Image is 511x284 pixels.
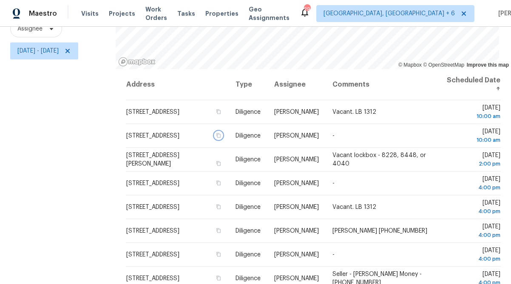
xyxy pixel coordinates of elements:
span: - [332,180,335,186]
span: [PERSON_NAME] [274,228,319,234]
span: Assignee [17,25,43,33]
span: Projects [109,9,135,18]
span: Visits [81,9,99,18]
div: 4:00 pm [445,255,500,263]
span: [PERSON_NAME] [274,133,319,139]
span: [PERSON_NAME] [274,204,319,210]
span: [DATE] [445,129,500,144]
span: [DATE] [445,176,500,192]
span: Diligence [236,157,261,163]
th: Assignee [267,69,326,100]
button: Copy Address [214,274,222,282]
span: Diligence [236,109,261,115]
th: Address [126,69,229,100]
div: 2:00 pm [445,160,500,168]
span: [STREET_ADDRESS] [126,180,179,186]
span: Vacant lockbox - 8228, 8448, or 4040 [332,152,426,167]
span: [DATE] [445,200,500,216]
button: Copy Address [214,250,222,258]
div: 4:00 pm [445,183,500,192]
span: - [332,133,335,139]
span: Diligence [236,252,261,258]
span: Diligence [236,276,261,281]
span: [DATE] [445,247,500,263]
span: [DATE] - [DATE] [17,47,59,55]
div: 4:00 pm [445,207,500,216]
span: Diligence [236,180,261,186]
button: Copy Address [214,179,222,187]
th: Scheduled Date ↑ [438,69,501,100]
span: Geo Assignments [249,5,290,22]
span: Properties [205,9,238,18]
a: Mapbox homepage [118,57,156,67]
span: [DATE] [445,105,500,121]
span: [DATE] [445,152,500,168]
a: Improve this map [467,62,509,68]
div: 10:00 am [445,112,500,121]
button: Copy Address [214,227,222,234]
span: [PERSON_NAME] [PHONE_NUMBER] [332,228,427,234]
div: 4:00 pm [445,231,500,239]
span: [DATE] [445,224,500,239]
span: Diligence [236,204,261,210]
span: Work Orders [145,5,167,22]
span: Diligence [236,133,261,139]
button: Copy Address [214,160,222,167]
span: [STREET_ADDRESS] [126,276,179,281]
span: Vacant. LB 1312 [332,204,376,210]
div: 293 [304,5,310,14]
span: [STREET_ADDRESS] [126,204,179,210]
span: [STREET_ADDRESS][PERSON_NAME] [126,152,179,167]
span: [PERSON_NAME] [274,109,319,115]
a: Mapbox [398,62,422,68]
span: [PERSON_NAME] [274,252,319,258]
span: Vacant. LB 1312 [332,109,376,115]
button: Copy Address [214,108,222,115]
div: 10:00 am [445,136,500,144]
span: [STREET_ADDRESS] [126,228,179,234]
span: [STREET_ADDRESS] [126,109,179,115]
span: [STREET_ADDRESS] [126,252,179,258]
button: Copy Address [214,203,222,211]
span: [GEOGRAPHIC_DATA], [GEOGRAPHIC_DATA] + 6 [324,9,455,18]
span: Maestro [29,9,57,18]
span: [PERSON_NAME] [274,276,319,281]
span: Diligence [236,228,261,234]
span: [PERSON_NAME] [274,180,319,186]
span: - [332,252,335,258]
span: Tasks [177,11,195,17]
span: [STREET_ADDRESS] [126,133,179,139]
span: [PERSON_NAME] [274,157,319,163]
a: OpenStreetMap [423,62,464,68]
th: Comments [326,69,438,100]
th: Type [229,69,267,100]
